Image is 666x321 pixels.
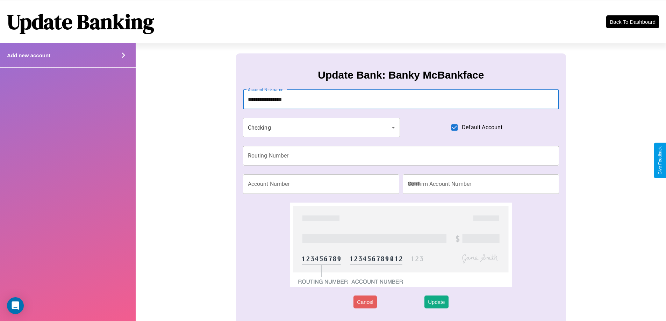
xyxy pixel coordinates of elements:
div: Open Intercom Messenger [7,297,24,314]
span: Default Account [462,123,502,132]
div: Give Feedback [658,146,663,175]
img: check [290,203,511,287]
button: Update [424,296,448,308]
h1: Update Banking [7,7,154,36]
h3: Update Bank: Banky McBankface [318,69,484,81]
label: Account Nickname [248,87,284,93]
button: Cancel [353,296,377,308]
h4: Add new account [7,52,50,58]
button: Back To Dashboard [606,15,659,28]
div: Checking [243,118,400,137]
